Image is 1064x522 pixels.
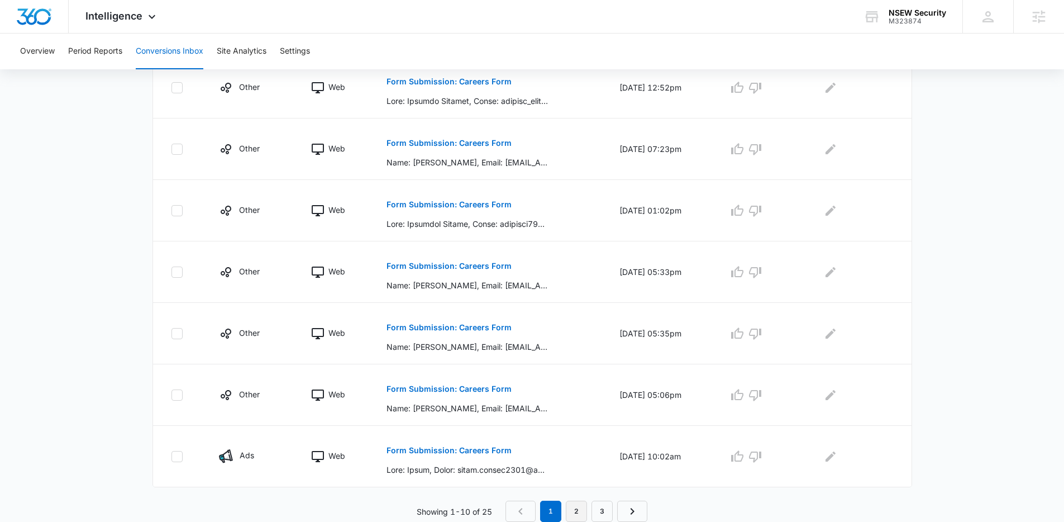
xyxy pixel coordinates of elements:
[387,437,512,464] button: Form Submission: Careers Form
[822,448,839,466] button: Edit Comments
[505,501,647,522] nav: Pagination
[217,34,266,69] button: Site Analytics
[822,79,839,97] button: Edit Comments
[822,202,839,220] button: Edit Comments
[387,191,512,218] button: Form Submission: Careers Form
[18,29,27,38] img: website_grey.svg
[387,139,512,147] p: Form Submission: Careers Form
[606,364,715,426] td: [DATE] 05:06pm
[387,341,549,353] p: Name: [PERSON_NAME], Email: [EMAIL_ADDRESS][DOMAIN_NAME], Phone: [PHONE_NUMBER], Date of Birth: [...
[20,34,55,69] button: Overview
[111,65,120,74] img: tab_keywords_by_traffic_grey.svg
[42,66,100,73] div: Domain Overview
[387,68,512,95] button: Form Submission: Careers Form
[591,501,613,522] a: Page 3
[387,130,512,156] button: Form Submission: Careers Form
[540,501,561,522] em: 1
[387,253,512,279] button: Form Submission: Careers Form
[239,388,260,400] p: Other
[417,506,492,518] p: Showing 1-10 of 25
[606,180,715,241] td: [DATE] 01:02pm
[239,143,260,154] p: Other
[606,426,715,487] td: [DATE] 10:02am
[889,8,946,17] div: account name
[822,386,839,404] button: Edit Comments
[328,143,345,154] p: Web
[387,201,512,208] p: Form Submission: Careers Form
[387,447,512,454] p: Form Submission: Careers Form
[387,95,549,107] p: Lore: Ipsumdo Sitamet, Conse: adipisc_elitsed3150@doeiu.tem, Incid: 2355977359, Utla et Dolor: 80...
[822,140,839,158] button: Edit Comments
[239,327,260,339] p: Other
[387,324,512,331] p: Form Submission: Careers Form
[31,18,55,27] div: v 4.0.25
[387,262,512,270] p: Form Submission: Careers Form
[328,450,345,462] p: Web
[240,449,254,461] p: Ads
[68,34,122,69] button: Period Reports
[387,218,549,230] p: Lore: Ipsumdol Sitame, Conse: adipisci792@elits.doe, Tempo: 1056357935, Inci ut Labor: 7110-35-28...
[18,18,27,27] img: logo_orange.svg
[136,34,203,69] button: Conversions Inbox
[387,78,512,86] p: Form Submission: Careers Form
[85,10,142,22] span: Intelligence
[328,81,345,93] p: Web
[606,241,715,303] td: [DATE] 05:33pm
[387,464,549,476] p: Lore: Ipsum, Dolor: sitam.consec2301@adipi.eli, Seddo: 6192804632, Eius te Incid: 0637-04-51, Utl...
[822,263,839,281] button: Edit Comments
[606,303,715,364] td: [DATE] 05:35pm
[328,204,345,216] p: Web
[617,501,647,522] a: Next Page
[566,501,587,522] a: Page 2
[387,376,512,402] button: Form Submission: Careers Form
[328,327,345,339] p: Web
[606,57,715,118] td: [DATE] 12:52pm
[387,314,512,341] button: Form Submission: Careers Form
[239,81,260,93] p: Other
[280,34,310,69] button: Settings
[387,279,549,291] p: Name: [PERSON_NAME], Email: [EMAIL_ADDRESS][DOMAIN_NAME], Phone: [PHONE_NUMBER], Date of Birth: [...
[29,29,123,38] div: Domain: [DOMAIN_NAME]
[387,156,549,168] p: Name: [PERSON_NAME], Email: [EMAIL_ADDRESS][DOMAIN_NAME], Phone: [PHONE_NUMBER], Date of Birth: [...
[822,325,839,343] button: Edit Comments
[387,385,512,393] p: Form Submission: Careers Form
[239,204,260,216] p: Other
[328,388,345,400] p: Web
[239,265,260,277] p: Other
[889,17,946,25] div: account id
[387,402,549,414] p: Name: [PERSON_NAME], Email: [EMAIL_ADDRESS][DOMAIN_NAME], Phone: [PHONE_NUMBER], Date of Birth: [...
[30,65,39,74] img: tab_domain_overview_orange.svg
[606,118,715,180] td: [DATE] 07:23pm
[328,265,345,277] p: Web
[123,66,188,73] div: Keywords by Traffic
